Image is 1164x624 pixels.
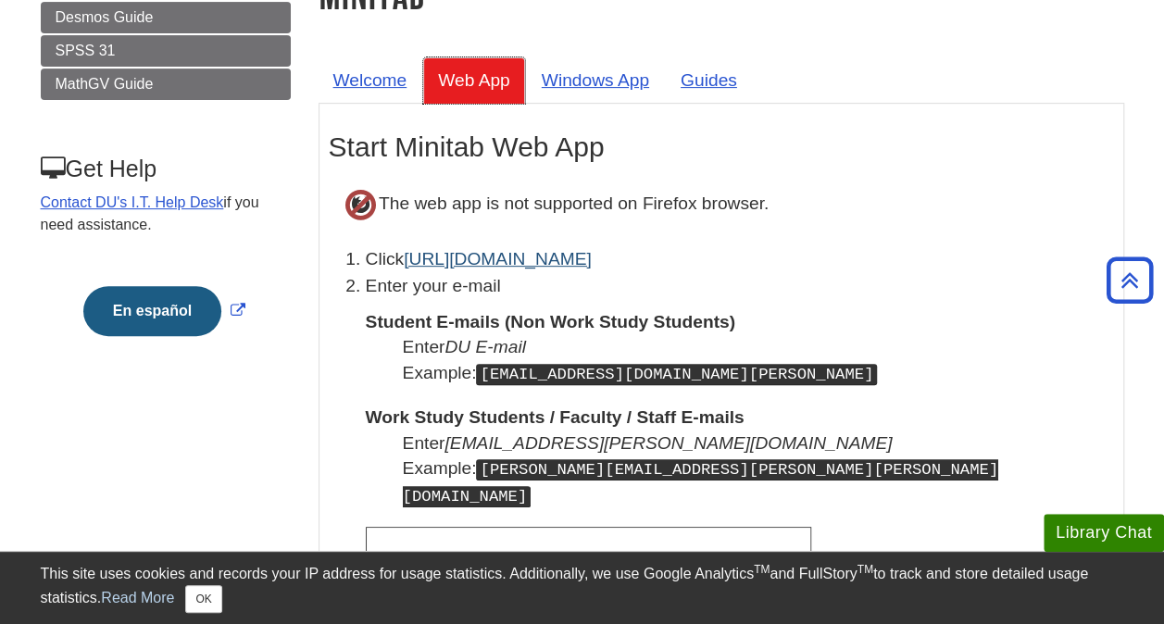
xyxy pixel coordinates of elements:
i: DU E-mail [444,337,525,356]
h2: Start Minitab Web App [329,131,1114,163]
i: [EMAIL_ADDRESS][PERSON_NAME][DOMAIN_NAME] [444,433,892,453]
a: SPSS 31 [41,35,291,67]
p: Enter your e-mail [366,273,1114,300]
a: Desmos Guide [41,2,291,33]
a: [URL][DOMAIN_NAME] [404,249,592,268]
kbd: [PERSON_NAME][EMAIL_ADDRESS][PERSON_NAME][PERSON_NAME][DOMAIN_NAME] [403,459,998,507]
a: Read More [101,590,174,605]
h3: Get Help [41,156,289,182]
a: Link opens in new window [79,303,250,318]
a: Web App [423,57,525,103]
a: Guides [666,57,752,103]
a: Welcome [319,57,422,103]
dd: Enter Example: [403,334,1114,386]
p: if you need assistance. [41,192,289,236]
sup: TM [857,563,873,576]
button: Close [185,585,221,613]
p: The web app is not supported on Firefox browser. [329,172,1114,237]
span: Desmos Guide [56,9,154,25]
li: Click [366,246,1114,273]
dd: Enter Example: [403,431,1114,509]
a: MathGV Guide [41,69,291,100]
dt: Work Study Students / Faculty / Staff E-mails [366,405,1114,430]
a: Contact DU's I.T. Help Desk [41,194,224,210]
sup: TM [754,563,770,576]
div: This site uses cookies and records your IP address for usage statistics. Additionally, we use Goo... [41,563,1124,613]
a: Back to Top [1100,268,1159,293]
kbd: [EMAIL_ADDRESS][DOMAIN_NAME][PERSON_NAME] [476,364,877,385]
dt: Student E-mails (Non Work Study Students) [366,309,1114,334]
span: MathGV Guide [56,76,154,92]
button: Library Chat [1044,514,1164,552]
button: En español [83,286,221,336]
span: SPSS 31 [56,43,116,58]
a: Windows App [527,57,664,103]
